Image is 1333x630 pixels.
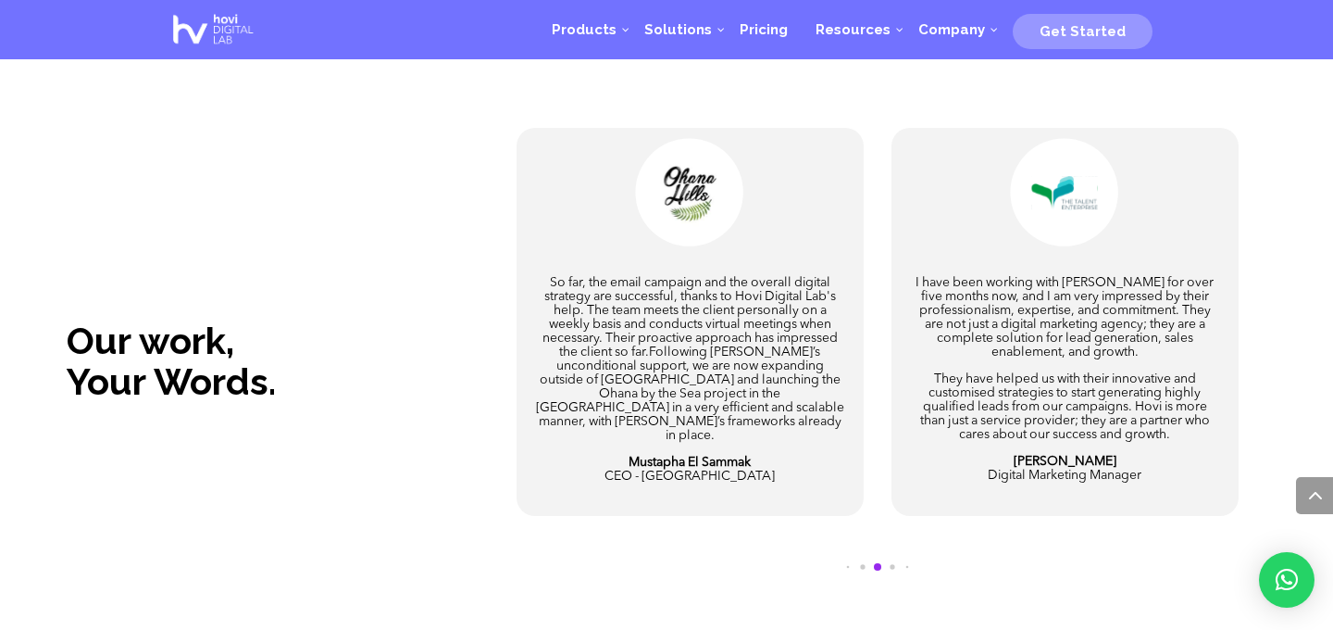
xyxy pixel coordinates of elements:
[644,21,712,38] span: Solutions
[890,564,894,569] span: Go to slide 9
[910,455,1220,483] p: Digital Marketing Manager
[802,2,904,57] a: Resources
[630,2,726,57] a: Solutions
[910,276,1220,372] p: I have been working with [PERSON_NAME] for over five months now, and I am very impressed by their...
[552,21,617,38] span: Products
[535,276,845,456] p: So far, the email campaign and the overall digital strategy are successful, thanks to Hovi Digita...
[918,21,985,38] span: Company
[1014,455,1116,468] strong: [PERSON_NAME]
[740,21,788,38] span: Pricing
[535,456,845,484] p: CEO - [GEOGRAPHIC_DATA]
[904,2,999,57] a: Company
[67,321,422,411] h2: Our work, Your Words.
[906,566,909,569] span: Go to slide 10
[726,2,802,57] a: Pricing
[629,456,751,469] strong: Mustapha El Sammak
[816,21,891,38] span: Resources
[847,566,850,569] span: Go to slide 6
[910,372,1220,455] p: They have helped us with their innovative and customised strategies to start generating highly qu...
[1013,16,1152,44] a: Get Started
[1040,23,1126,40] span: Get Started
[538,2,630,57] a: Products
[874,563,881,571] span: Go to slide 8
[860,564,865,569] span: Go to slide 7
